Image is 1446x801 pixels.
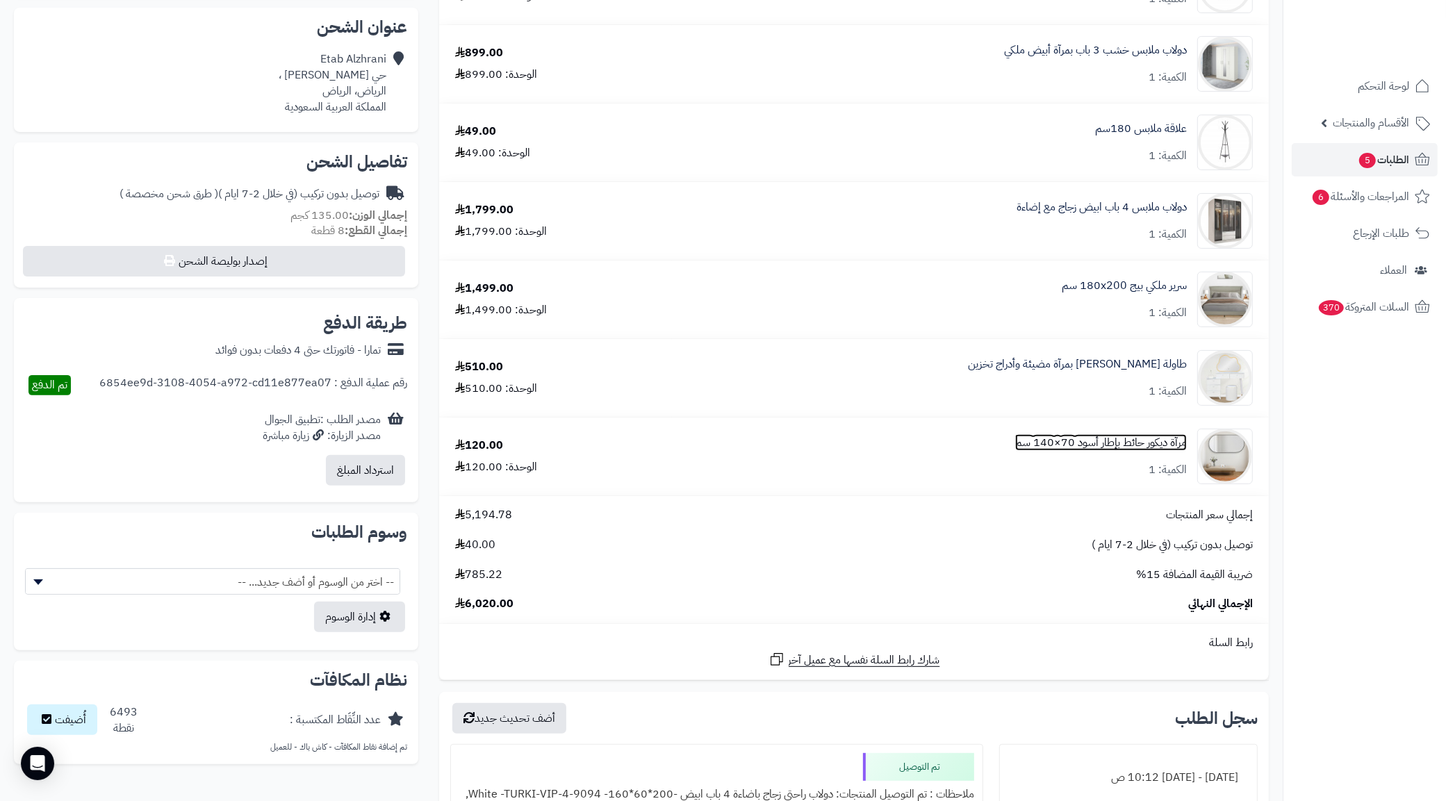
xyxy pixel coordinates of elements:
[1317,297,1409,317] span: السلات المتروكة
[263,428,381,444] div: مصدر الزيارة: زيارة مباشرة
[1149,226,1187,242] div: الكمية: 1
[1380,261,1407,280] span: العملاء
[1311,187,1409,206] span: المراجعات والأسئلة
[455,302,547,318] div: الوحدة: 1,499.00
[1292,217,1438,250] a: طلبات الإرجاع
[445,635,1263,651] div: رابط السلة
[455,596,514,612] span: 6,020.00
[1353,224,1409,243] span: طلبات الإرجاع
[1149,462,1187,478] div: الكمية: 1
[25,154,407,170] h2: تفاصيل الشحن
[25,19,407,35] h2: عنوان الشحن
[110,720,138,736] div: نقطة
[349,207,407,224] strong: إجمالي الوزن:
[314,602,405,632] a: إدارة الوسوم
[1166,507,1253,523] span: إجمالي سعر المنتجات
[1017,199,1187,215] a: دولاب ملابس 4 باب ابيض زجاج مع إضاءة
[455,124,496,140] div: 49.00
[1292,290,1438,324] a: السلات المتروكة370
[215,342,381,358] div: تمارا - فاتورتك حتى 4 دفعات بدون فوائد
[345,222,407,239] strong: إجمالي القطع:
[455,67,537,83] div: الوحدة: 899.00
[455,45,503,61] div: 899.00
[455,438,503,454] div: 120.00
[1095,121,1187,137] a: علاقة ملابس 180سم
[27,704,97,735] button: أُضيفت
[290,712,381,728] div: عدد النِّقَاط المكتسبة :
[769,651,940,668] a: شارك رابط السلة نفسها مع عميل آخر
[21,747,54,780] div: Open Intercom Messenger
[290,207,407,224] small: 135.00 كجم
[25,568,400,595] span: -- اختر من الوسوم أو أضف جديد... --
[1359,153,1376,168] span: 5
[1319,300,1344,315] span: 370
[1198,429,1252,484] img: 1753786237-1-90x90.jpg
[1149,383,1187,399] div: الكمية: 1
[1149,69,1187,85] div: الكمية: 1
[1004,42,1187,58] a: دولاب ملابس خشب 3 باب بمرآة أبيض ملكي
[455,381,537,397] div: الوحدة: 510.00
[863,753,974,781] div: تم التوصيل
[110,704,138,736] div: 6493
[1062,278,1187,294] a: سرير ملكي بيج 180x200 سم
[452,703,566,734] button: أضف تحديث جديد
[455,224,547,240] div: الوحدة: 1,799.00
[968,356,1187,372] a: طاولة [PERSON_NAME] بمرآة مضيئة وأدراج تخزين
[1149,305,1187,321] div: الكمية: 1
[455,281,514,297] div: 1,499.00
[455,202,514,218] div: 1,799.00
[1008,764,1249,791] div: [DATE] - [DATE] 10:12 ص
[1188,596,1253,612] span: الإجمالي النهائي
[1333,113,1409,133] span: الأقسام والمنتجات
[1292,180,1438,213] a: المراجعات والأسئلة6
[25,524,407,540] h2: وسوم الطلبات
[120,186,379,202] div: توصيل بدون تركيب (في خلال 2-7 ايام )
[455,537,495,553] span: 40.00
[455,359,503,375] div: 510.00
[311,222,407,239] small: 8 قطعة
[1198,36,1252,92] img: 1733064246-1-90x90.jpg
[1292,254,1438,287] a: العملاء
[1198,350,1252,406] img: 1753513962-1-90x90.jpg
[1351,37,1433,66] img: logo-2.png
[279,51,386,115] div: Etab Alzhrani حي [PERSON_NAME] ، الرياض، الرياض المملكة العربية السعودية
[25,672,407,688] h2: نظام المكافآت
[1313,190,1329,205] span: 6
[263,412,381,444] div: مصدر الطلب :تطبيق الجوال
[1015,435,1187,451] a: مرآة ديكور حائط بإطار أسود 70×140 سم
[326,455,405,486] button: استرداد المبلغ
[1358,150,1409,170] span: الطلبات
[32,377,67,393] span: تم الدفع
[455,459,537,475] div: الوحدة: 120.00
[99,375,407,395] div: رقم عملية الدفع : 6854ee9d-3108-4054-a972-cd11e877ea07
[120,185,218,202] span: ( طرق شحن مخصصة )
[323,315,407,331] h2: طريقة الدفع
[455,567,502,583] span: 785.22
[1198,272,1252,327] img: 1743078646-110101050030-90x90.jpg
[1136,567,1253,583] span: ضريبة القيمة المضافة 15%
[1292,143,1438,176] a: الطلبات5
[1358,76,1409,96] span: لوحة التحكم
[25,741,407,753] p: تم إضافة نقاط المكافآت - كاش باك - للعميل
[23,246,405,276] button: إصدار بوليصة الشحن
[1198,115,1252,170] img: 1729601419-110107010065-90x90.jpg
[789,652,940,668] span: شارك رابط السلة نفسها مع عميل آخر
[1198,193,1252,249] img: 1742133300-110103010020.1-90x90.jpg
[1292,69,1438,103] a: لوحة التحكم
[455,145,530,161] div: الوحدة: 49.00
[1175,710,1258,727] h3: سجل الطلب
[26,569,400,595] span: -- اختر من الوسوم أو أضف جديد... --
[1149,148,1187,164] div: الكمية: 1
[455,507,512,523] span: 5,194.78
[1092,537,1253,553] span: توصيل بدون تركيب (في خلال 2-7 ايام )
